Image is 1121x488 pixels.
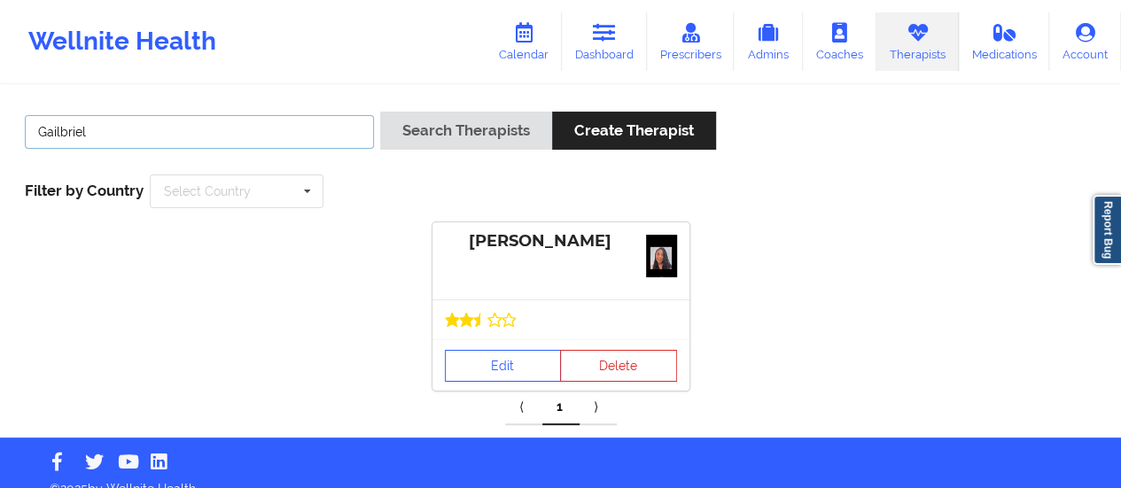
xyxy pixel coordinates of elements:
a: Previous item [505,390,542,425]
a: Calendar [486,12,562,71]
a: Account [1049,12,1121,71]
a: Report Bug [1093,195,1121,265]
button: Search Therapists [380,112,552,150]
a: Therapists [876,12,959,71]
div: Pagination Navigation [505,390,617,425]
a: 1 [542,390,580,425]
div: Select Country [164,185,251,198]
div: [PERSON_NAME] [445,231,677,252]
a: Medications [959,12,1050,71]
a: Prescribers [647,12,735,71]
a: Admins [734,12,803,71]
a: Edit [445,350,562,382]
button: Delete [560,350,677,382]
button: Create Therapist [552,112,716,150]
img: a1a16298-2da9-459c-9a9b-3d7bf788ec3e_2f810a9d-0646-436c-90b1-7c3315aed689IMG_2575.jpeg [646,235,677,277]
a: Next item [580,390,617,425]
span: Filter by Country [25,182,144,199]
a: Dashboard [562,12,647,71]
a: Coaches [803,12,876,71]
input: Search Keywords [25,115,374,149]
